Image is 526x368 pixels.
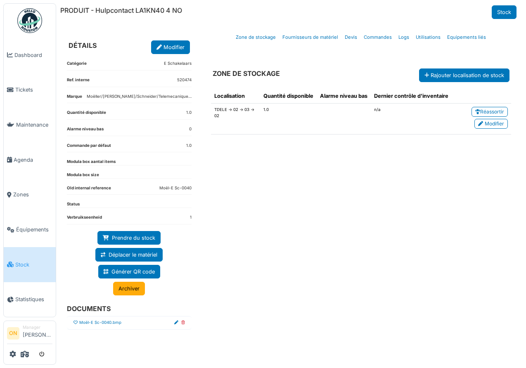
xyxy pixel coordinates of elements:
a: Équipements [4,212,56,247]
a: Statistiques [4,282,56,317]
dt: Status [67,201,80,208]
a: ON Manager[PERSON_NAME] [7,324,52,344]
dt: Catégorie [67,61,87,70]
button: Rajouter localisation de stock [419,68,509,82]
a: Archiver [113,282,145,295]
dt: Alarme niveau bas [67,126,104,136]
dd: 0 [189,126,192,132]
dd: Moëller/[PERSON_NAME]/Schneider/Telemecanique… [87,94,192,100]
dd: Moël-E Sc-0040 [159,185,192,191]
dt: Modula box aantal items [67,159,116,165]
a: Dashboard [4,38,56,73]
a: Réassortir [472,107,508,117]
dt: Commande par défaut [67,143,111,152]
th: Dernier contrôle d'inventaire [371,89,452,104]
td: TDELE -> 02 -> 03 -> 02 [211,104,260,134]
dt: Old internal reference [67,185,111,195]
th: Quantité disponible [260,89,317,104]
li: [PERSON_NAME] [23,324,52,342]
a: Commandes [360,28,395,47]
a: Devis [341,28,360,47]
span: Statistiques [15,295,52,303]
dt: Modula box size [67,172,99,178]
a: Prendre du stock [97,231,161,245]
a: Equipements liés [444,28,489,47]
a: Moël-E Sc-0040.bmp [79,320,121,326]
dd: 1.0 [186,143,192,149]
a: Générer QR code [98,265,160,278]
a: Stock [4,247,56,282]
span: Agenda [14,156,52,164]
a: Utilisations [412,28,444,47]
a: Tickets [4,73,56,108]
h6: DÉTAILS [69,42,97,50]
h6: ZONE DE STOCKAGE [213,70,280,78]
span: Zones [13,191,52,198]
a: Logs [395,28,412,47]
div: Manager [23,324,52,330]
span: Tickets [15,86,52,94]
dd: 1 [190,215,192,221]
td: 1.0 [260,104,317,134]
img: Badge_color-CXgf-gQk.svg [17,8,42,33]
a: Modifier [474,119,508,129]
a: Déplacer le matériel [95,248,163,262]
a: Stock [492,5,517,19]
dt: Ref. interne [67,77,90,87]
dt: Verbruikseenheid [67,215,102,224]
td: n/a [371,104,452,134]
span: Stock [15,261,52,269]
h6: PRODUIT - Hulpcontact LA1KN40 4 NO [60,7,182,14]
span: Maintenance [16,121,52,129]
dd: E Schakelaars [164,61,192,67]
a: Agenda [4,142,56,177]
a: Maintenance [4,107,56,142]
dd: 1.0 [186,110,192,116]
th: Localisation [211,89,260,104]
dt: Marque [67,94,82,103]
h6: DOCUMENTS [67,305,185,313]
dd: 520474 [177,77,192,83]
li: ON [7,327,19,340]
a: Zone de stockage [232,28,279,47]
span: Dashboard [14,51,52,59]
a: Zones [4,177,56,212]
th: Alarme niveau bas [317,89,371,104]
dt: Quantité disponible [67,110,106,119]
span: Équipements [16,226,52,234]
a: Fournisseurs de matériel [279,28,341,47]
a: Modifier [151,40,190,54]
